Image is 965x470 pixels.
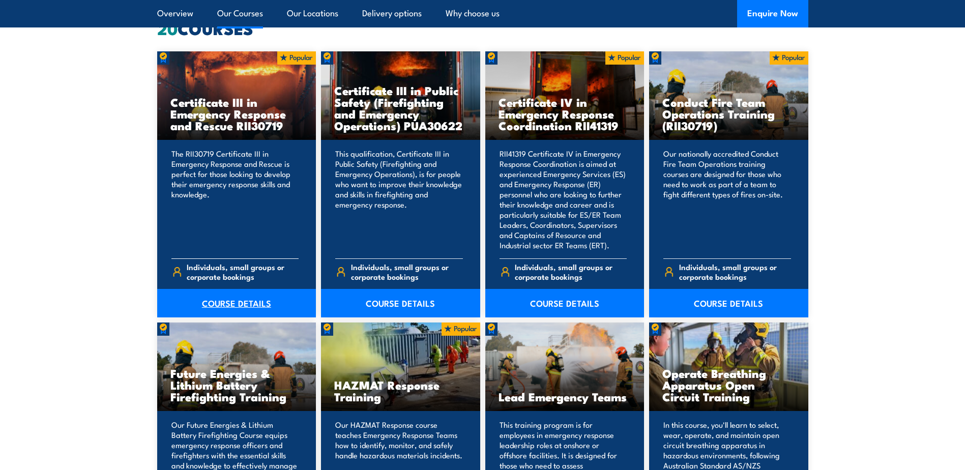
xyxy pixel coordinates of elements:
h3: Certificate IV in Emergency Response Coordination RII41319 [499,96,631,131]
strong: 20 [157,15,178,41]
p: The RII30719 Certificate III in Emergency Response and Rescue is perfect for those looking to dev... [171,149,299,250]
h3: HAZMAT Response Training [334,379,467,402]
p: RII41319 Certificate IV in Emergency Response Coordination is aimed at experienced Emergency Serv... [500,149,627,250]
h3: Certificate III in Public Safety (Firefighting and Emergency Operations) PUA30622 [334,84,467,131]
span: Individuals, small groups or corporate bookings [515,262,627,281]
span: Individuals, small groups or corporate bookings [679,262,791,281]
h3: Lead Emergency Teams [499,391,631,402]
a: COURSE DETAILS [485,289,645,317]
a: COURSE DETAILS [321,289,480,317]
span: Individuals, small groups or corporate bookings [187,262,299,281]
h3: Future Energies & Lithium Battery Firefighting Training [170,367,303,402]
h2: COURSES [157,21,808,35]
span: Individuals, small groups or corporate bookings [351,262,463,281]
a: COURSE DETAILS [157,289,316,317]
p: This qualification, Certificate III in Public Safety (Firefighting and Emergency Operations), is ... [335,149,463,250]
p: Our nationally accredited Conduct Fire Team Operations training courses are designed for those wh... [663,149,791,250]
h3: Operate Breathing Apparatus Open Circuit Training [662,367,795,402]
a: COURSE DETAILS [649,289,808,317]
h3: Conduct Fire Team Operations Training (RII30719) [662,96,795,131]
h3: Certificate III in Emergency Response and Rescue RII30719 [170,96,303,131]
